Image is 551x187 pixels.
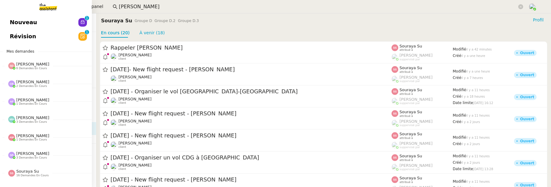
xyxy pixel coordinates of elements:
img: svg [8,98,15,105]
span: Nouveau [10,18,37,27]
span: 3 demandes en cours [16,120,47,124]
a: À venir (18) [140,30,165,35]
div: Ouvert [520,117,534,121]
img: users%2FoFdbodQ3TgNoWt9kP3GXAs5oaCq1%2Favatar%2Fprofile-pic.png [392,120,398,126]
span: attribué à [399,92,413,96]
img: svg [8,170,15,177]
img: svg [392,110,398,117]
img: users%2FoFdbodQ3TgNoWt9kP3GXAs5oaCq1%2Favatar%2Fprofile-pic.png [529,3,536,10]
img: svg [8,152,15,159]
span: [DATE]- New flight request - [PERSON_NAME] [111,67,392,73]
div: Ouvert [520,161,534,165]
span: Modifié [453,113,466,118]
span: Créé [453,54,461,58]
span: attribué à [399,159,413,162]
span: Profil [533,17,544,23]
span: [PERSON_NAME] [399,141,433,146]
span: 1 demandes en cours [16,138,47,141]
span: Créé [453,76,461,80]
app-user-label: suppervisé par [392,53,453,61]
img: svg [8,80,15,87]
img: users%2FW4OQjB9BRtYK2an7yusO0WsYLsD3%2Favatar%2F28027066-518b-424c-8476-65f2e549ac29 [111,53,117,60]
span: il y a 2 jours [461,120,480,124]
span: [PERSON_NAME] [399,97,433,102]
span: Souraya Su [399,176,422,180]
img: users%2FC9SBsJ0duuaSgpQFj5LgoEX8n0o2%2Favatar%2Fec9d51b8-9413-4189-adfb-7be4d8c96a3c [111,141,117,148]
span: client [118,124,126,127]
span: [PERSON_NAME] [399,53,433,58]
span: [DATE] - Organiser le vol [GEOGRAPHIC_DATA]-[GEOGRAPHIC_DATA] [111,89,392,95]
span: attribué à [399,137,413,140]
app-user-label: attribué à [392,88,453,95]
img: svg [392,88,398,95]
nz-badge-sup: 1 [85,16,89,20]
span: il y a 7 heures [461,76,483,80]
span: [PERSON_NAME] [16,98,49,102]
img: svg [392,133,398,139]
span: client [118,58,126,61]
app-user-detailed-label: client [111,119,392,127]
span: suppervisé par [399,80,420,83]
span: [PERSON_NAME] [16,151,49,156]
span: [PERSON_NAME] [118,53,152,57]
span: suppervisé par [399,168,420,171]
span: il y a une heure [461,54,485,58]
span: [DATE] 16:12 [473,101,493,105]
span: 6 demandes en cours [16,67,47,70]
span: client [118,168,126,171]
span: [PERSON_NAME] [118,75,152,79]
span: Groupe D.2 [155,19,175,23]
span: Souraya Su [16,169,39,174]
img: users%2FC9SBsJ0duuaSgpQFj5LgoEX8n0o2%2Favatar%2Fec9d51b8-9413-4189-adfb-7be4d8c96a3c [111,75,117,82]
span: 3 demandes en cours [16,156,47,159]
app-user-label: attribué à [392,132,453,140]
app-user-label: attribué à [392,154,453,162]
img: users%2FoFdbodQ3TgNoWt9kP3GXAs5oaCq1%2Favatar%2Fprofile-pic.png [392,76,398,82]
span: Souraya Su [399,65,422,70]
span: [DATE] - Organiser un vol CDG à [GEOGRAPHIC_DATA] [111,155,392,161]
img: svg [392,44,398,51]
span: 1 demandes en cours [16,102,47,106]
span: il y a une heure [466,70,490,73]
span: [PERSON_NAME] [118,97,152,101]
app-user-label: attribué à [392,110,453,118]
img: svg [8,116,15,123]
span: [PERSON_NAME] [118,119,152,123]
span: il y a 11 heures [466,114,490,117]
span: suppervisé par [399,102,420,105]
img: users%2FC9SBsJ0duuaSgpQFj5LgoEX8n0o2%2Favatar%2Fec9d51b8-9413-4189-adfb-7be4d8c96a3c [111,119,117,126]
span: [PERSON_NAME] [399,119,433,124]
span: il y a 2 jours [461,161,480,164]
span: Rappeler [PERSON_NAME] [111,45,392,50]
app-user-label: attribué à [392,44,453,52]
div: Ouvert [520,73,534,77]
span: [PERSON_NAME] [118,163,152,167]
p: 1 [86,16,88,21]
img: users%2FC9SBsJ0duuaSgpQFj5LgoEX8n0o2%2Favatar%2Fec9d51b8-9413-4189-adfb-7be4d8c96a3c [111,163,117,170]
span: Souraya Su [399,44,422,48]
img: users%2FoFdbodQ3TgNoWt9kP3GXAs5oaCq1%2Favatar%2Fprofile-pic.png [392,54,398,61]
img: svg [8,62,15,69]
span: Créé [453,94,461,99]
span: suppervisé par [399,146,420,149]
app-user-detailed-label: client [111,53,392,61]
span: Mes demandes [3,48,38,54]
img: svg [8,134,15,141]
span: [PERSON_NAME] [16,115,49,120]
a: En cours (20) [101,30,130,35]
app-user-detailed-label: client [111,75,392,83]
app-user-label: suppervisé par [392,141,453,149]
span: attribué à [399,181,413,184]
div: Ouvert [520,51,534,55]
span: il y a 2 jours [461,142,480,146]
div: Ouvert [520,183,534,187]
span: Modifié [453,47,466,52]
span: il y a 11 heures [466,155,490,158]
span: [PERSON_NAME] [399,163,433,168]
span: 2 demandes en cours [16,84,47,88]
span: client [118,146,126,149]
span: 16 demandes en cours [16,174,49,177]
span: [PERSON_NAME] [16,80,49,84]
app-user-label: suppervisé par [392,97,453,105]
button: Profil [530,17,546,23]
